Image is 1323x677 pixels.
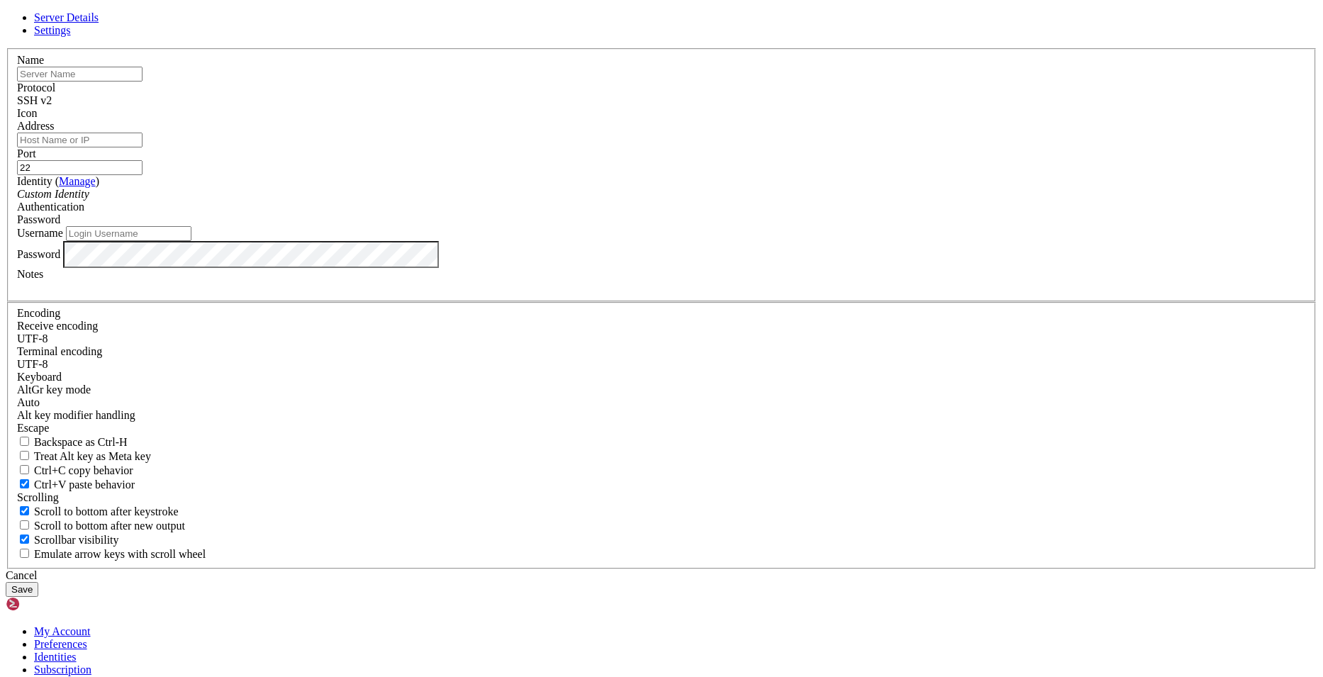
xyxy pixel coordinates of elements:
[20,465,29,474] input: Ctrl+C copy behavior
[17,384,91,396] label: Set the expected encoding for data received from the host. If the encodings do not match, visual ...
[17,82,55,94] label: Protocol
[34,436,128,448] span: Backspace as Ctrl-H
[17,358,1306,371] div: UTF-8
[6,582,38,597] button: Save
[17,201,84,213] label: Authentication
[20,520,29,530] input: Scroll to bottom after new output
[17,188,89,200] i: Custom Identity
[17,396,1306,409] div: Auto
[17,120,54,132] label: Address
[17,247,60,259] label: Password
[20,549,29,558] input: Emulate arrow keys with scroll wheel
[17,188,1306,201] div: Custom Identity
[17,332,48,345] span: UTF-8
[34,520,185,532] span: Scroll to bottom after new output
[20,451,29,460] input: Treat Alt key as Meta key
[34,548,206,560] span: Emulate arrow keys with scroll wheel
[34,24,71,36] a: Settings
[20,437,29,446] input: Backspace as Ctrl-H
[20,535,29,544] input: Scrollbar visibility
[17,54,44,66] label: Name
[34,450,151,462] span: Treat Alt key as Meta key
[17,147,36,160] label: Port
[34,625,91,637] a: My Account
[17,213,60,225] span: Password
[17,396,40,408] span: Auto
[34,11,99,23] a: Server Details
[17,320,98,332] label: Set the expected encoding for data received from the host. If the encodings do not match, visual ...
[66,226,191,241] input: Login Username
[17,534,119,546] label: The vertical scrollbar mode.
[17,345,102,357] label: The default terminal encoding. ISO-2022 enables character map translations (like graphics maps). ...
[17,409,135,421] label: Controls how the Alt key is handled. Escape: Send an ESC prefix. 8-Bit: Add 128 to the typed char...
[17,358,48,370] span: UTF-8
[17,227,63,239] label: Username
[17,332,1306,345] div: UTF-8
[17,422,1306,435] div: Escape
[17,491,59,503] label: Scrolling
[17,371,62,383] label: Keyboard
[34,664,91,676] a: Subscription
[17,548,206,560] label: When using the alternative screen buffer, and DECCKM (Application Cursor Keys) is active, mouse w...
[6,569,1317,582] div: Cancel
[6,597,87,611] img: Shellngn
[17,94,1306,107] div: SSH v2
[17,422,49,434] span: Escape
[59,175,96,187] a: Manage
[20,506,29,515] input: Scroll to bottom after keystroke
[34,534,119,546] span: Scrollbar visibility
[17,479,135,491] label: Ctrl+V pastes if true, sends ^V to host if false. Ctrl+Shift+V sends ^V to host if true, pastes i...
[34,479,135,491] span: Ctrl+V paste behavior
[17,213,1306,226] div: Password
[17,94,52,106] span: SSH v2
[17,307,60,319] label: Encoding
[17,175,99,187] label: Identity
[17,268,43,280] label: Notes
[17,450,151,462] label: Whether the Alt key acts as a Meta key or as a distinct Alt key.
[55,175,99,187] span: ( )
[17,133,143,147] input: Host Name or IP
[17,464,133,476] label: Ctrl-C copies if true, send ^C to host if false. Ctrl-Shift-C sends ^C to host if true, copies if...
[17,67,143,82] input: Server Name
[17,160,143,175] input: Port Number
[34,638,87,650] a: Preferences
[17,436,128,448] label: If true, the backspace should send BS ('\x08', aka ^H). Otherwise the backspace key should send '...
[17,520,185,532] label: Scroll to bottom after new output.
[34,651,77,663] a: Identities
[17,505,179,517] label: Whether to scroll to the bottom on any keystroke.
[17,107,37,119] label: Icon
[34,464,133,476] span: Ctrl+C copy behavior
[34,505,179,517] span: Scroll to bottom after keystroke
[20,479,29,488] input: Ctrl+V paste behavior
